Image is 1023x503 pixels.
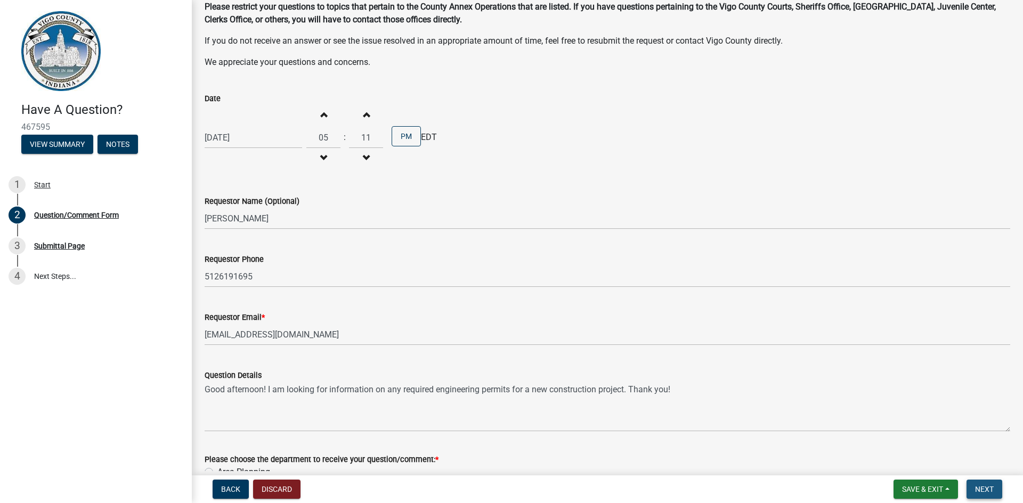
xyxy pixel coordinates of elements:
[217,466,270,479] label: Area Planning
[205,314,265,321] label: Requestor Email
[205,456,439,464] label: Please choose the department to receive your question/comment:
[9,237,26,254] div: 3
[21,135,93,154] button: View Summary
[205,35,1010,47] p: If you do not receive an answer or see the issue resolved in an appropriate amount of time, feel ...
[205,198,299,205] label: Requestor Name (Optional)
[21,102,183,118] h4: Have A Question?
[205,127,302,149] input: mm/dd/yyyy
[9,207,26,224] div: 2
[9,268,26,285] div: 4
[98,141,138,149] wm-modal-confirm: Notes
[421,131,437,144] span: EDT
[34,242,85,250] div: Submittal Page
[34,181,51,188] div: Start
[205,372,262,380] label: Question Details
[306,127,340,149] input: Hours
[221,485,240,493] span: Back
[21,11,101,91] img: Vigo County, Indiana
[253,480,301,499] button: Discard
[340,131,349,144] div: :
[205,256,264,263] label: Requestor Phone
[98,135,138,154] button: Notes
[21,122,170,132] span: 467595
[9,176,26,193] div: 1
[21,141,93,149] wm-modal-confirm: Summary
[205,2,996,24] strong: Please restrict your questions to topics that pertain to the County Annex Operations that are lis...
[34,211,119,219] div: Question/Comment Form
[213,480,249,499] button: Back
[894,480,958,499] button: Save & Exit
[902,485,943,493] span: Save & Exit
[975,485,994,493] span: Next
[205,95,221,103] label: Date
[392,126,421,146] button: PM
[349,127,383,149] input: Minutes
[205,56,1010,69] p: We appreciate your questions and concerns.
[967,480,1002,499] button: Next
